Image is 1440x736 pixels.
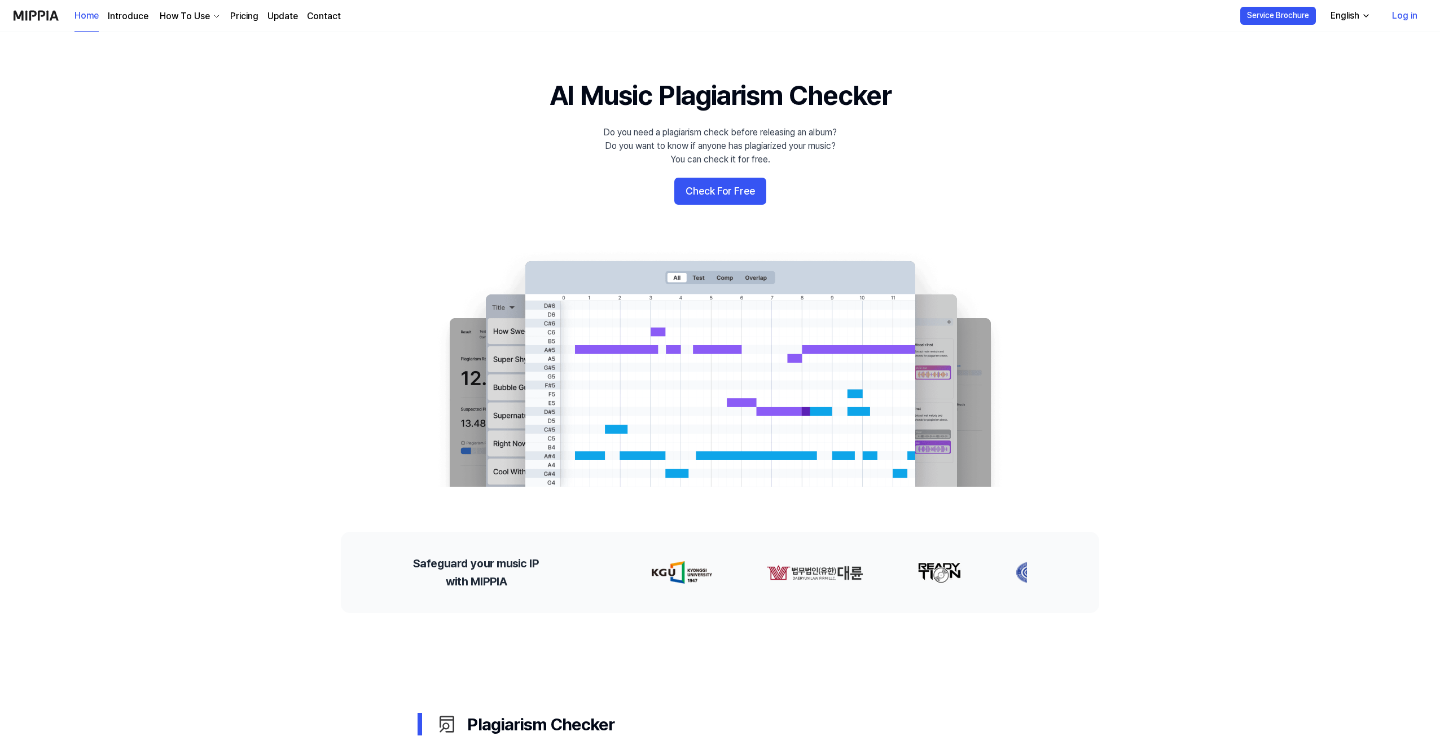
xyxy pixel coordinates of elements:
[1322,5,1377,27] button: English
[427,250,1013,487] img: main Image
[603,126,837,166] div: Do you need a plagiarism check before releasing an album? Do you want to know if anyone has plagi...
[772,561,886,584] img: partner-logo-6
[267,10,298,23] a: Update
[1328,9,1362,23] div: English
[941,561,1053,584] img: partner-logo-7
[1240,7,1316,25] button: Service Brochure
[157,10,212,23] div: How To Use
[597,561,623,584] img: partner-logo-4
[74,1,99,32] a: Home
[674,178,766,205] button: Check For Free
[550,77,891,114] h1: AI Music Plagiarism Checker
[108,10,148,23] a: Introduce
[230,10,258,23] a: Pricing
[157,10,221,23] button: How To Use
[677,561,718,584] img: partner-logo-5
[413,554,539,590] h2: Safeguard your music IP with MIPPIA
[307,10,341,23] a: Contact
[436,712,1022,736] div: Plagiarism Checker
